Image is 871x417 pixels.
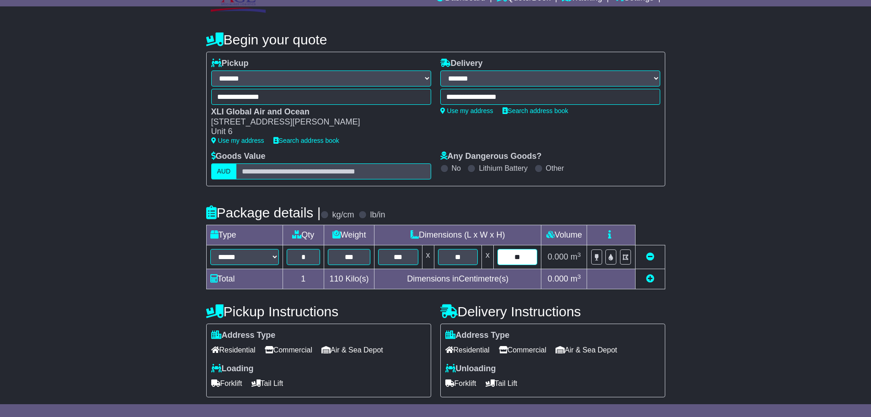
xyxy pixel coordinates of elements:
[332,210,354,220] label: kg/cm
[374,269,541,289] td: Dimensions in Centimetre(s)
[548,274,568,283] span: 0.000
[370,210,385,220] label: lb/in
[646,274,654,283] a: Add new item
[211,117,422,127] div: [STREET_ADDRESS][PERSON_NAME]
[211,376,242,390] span: Forklift
[211,163,237,179] label: AUD
[577,251,581,258] sup: 3
[546,164,564,173] label: Other
[452,164,461,173] label: No
[211,107,422,117] div: XLI Global Air and Ocean
[265,343,312,357] span: Commercial
[251,376,283,390] span: Tail Lift
[273,137,339,144] a: Search address book
[499,343,546,357] span: Commercial
[211,343,256,357] span: Residential
[324,225,374,245] td: Weight
[321,343,383,357] span: Air & Sea Depot
[440,107,493,114] a: Use my address
[486,376,518,390] span: Tail Lift
[206,304,431,319] h4: Pickup Instructions
[206,205,321,220] h4: Package details |
[211,330,276,341] label: Address Type
[211,59,249,69] label: Pickup
[330,274,343,283] span: 110
[445,343,490,357] span: Residential
[502,107,568,114] a: Search address book
[481,245,493,269] td: x
[440,152,542,162] label: Any Dangerous Goods?
[374,225,541,245] td: Dimensions (L x W x H)
[556,343,617,357] span: Air & Sea Depot
[422,245,434,269] td: x
[440,304,665,319] h4: Delivery Instructions
[206,32,665,47] h4: Begin your quote
[206,269,283,289] td: Total
[283,225,324,245] td: Qty
[324,269,374,289] td: Kilo(s)
[541,225,587,245] td: Volume
[440,59,483,69] label: Delivery
[646,252,654,261] a: Remove this item
[445,376,476,390] span: Forklift
[211,127,422,137] div: Unit 6
[571,274,581,283] span: m
[445,330,510,341] label: Address Type
[479,164,528,173] label: Lithium Battery
[571,252,581,261] span: m
[211,137,264,144] a: Use my address
[206,225,283,245] td: Type
[445,364,496,374] label: Unloading
[577,273,581,280] sup: 3
[548,252,568,261] span: 0.000
[211,152,266,162] label: Goods Value
[283,269,324,289] td: 1
[211,364,254,374] label: Loading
